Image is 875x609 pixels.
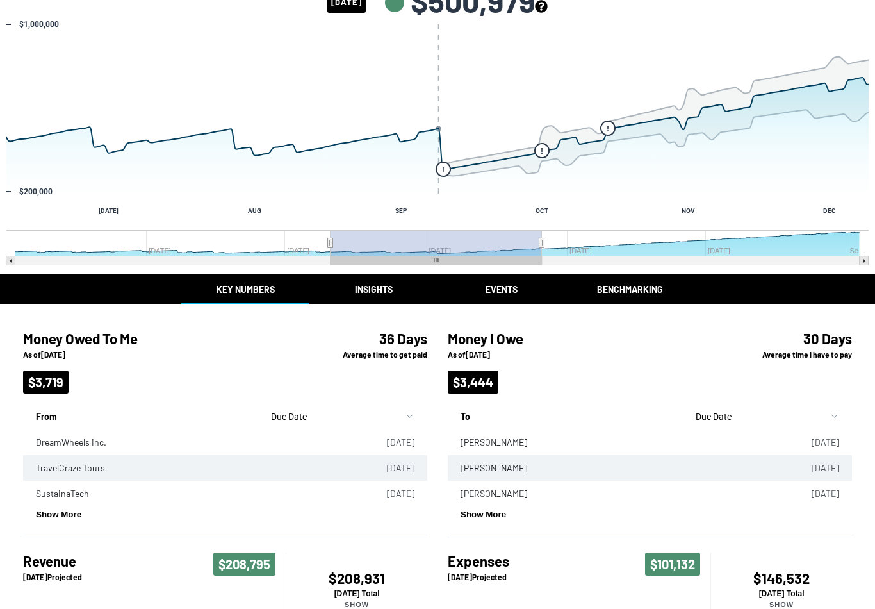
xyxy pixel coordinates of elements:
[823,207,836,214] text: DEC
[461,510,506,519] button: Show More
[645,553,700,576] span: $101,132
[541,147,543,156] text: !
[436,162,450,176] g: Wednesday, Sep 10, 07:00, 305,127.6125297037. flags.
[711,589,852,598] p: [DATE] Total
[296,349,427,360] p: Average time to get paid
[780,455,852,481] td: [DATE]
[23,572,82,583] p: [DATE] Projected
[19,20,59,29] text: $1,000,000
[213,553,275,576] span: $208,795
[849,247,865,254] text: Se…
[19,187,53,196] text: $200,000
[448,553,509,569] h4: Expenses
[309,274,437,304] button: Insights
[356,455,427,481] td: [DATE]
[711,601,852,608] p: Show
[721,330,852,347] h4: 30 Days
[461,404,678,423] p: To
[99,207,119,214] text: [DATE]
[395,207,407,214] text: SEP
[356,430,427,455] td: [DATE]
[23,349,275,360] p: As of [DATE]
[23,371,69,394] span: $3,719
[682,207,695,214] text: NOV
[566,274,694,304] button: Benchmarking
[437,274,566,304] button: Events
[448,481,780,506] td: [PERSON_NAME]
[23,455,356,481] td: TravelCraze Tours
[448,455,780,481] td: [PERSON_NAME]
[780,481,852,506] td: [DATE]
[535,144,549,158] g: Wednesday, Oct 1, 07:00, 394,346.27306963573. flags.
[23,430,356,455] td: DreamWheels Inc.
[607,124,609,133] text: !
[23,330,275,347] h4: Money Owed To Me
[23,553,82,569] h4: Revenue
[248,207,261,214] text: AUG
[448,572,509,583] p: [DATE] Projected
[36,404,253,423] p: From
[266,404,414,430] button: sort by
[780,430,852,455] td: [DATE]
[181,274,309,304] button: Key Numbers
[721,349,852,360] p: Average time I have to pay
[691,404,839,430] button: sort by
[36,510,81,519] button: Show More
[448,430,780,455] td: [PERSON_NAME]
[442,165,445,174] text: !
[711,570,852,587] h4: $146,532
[448,330,700,347] h4: Money I Owe
[286,601,427,608] p: Show
[286,570,427,587] h4: $208,931
[601,121,615,135] g: Wednesday, Oct 15, 07:00, 500,179.3047053979. flags.
[286,589,427,598] p: [DATE] Total
[356,481,427,506] td: [DATE]
[448,371,498,394] span: $3,444
[23,481,356,506] td: SustainaTech
[536,207,548,214] text: OCT
[448,349,700,360] p: As of [DATE]
[296,330,427,347] h4: 36 Days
